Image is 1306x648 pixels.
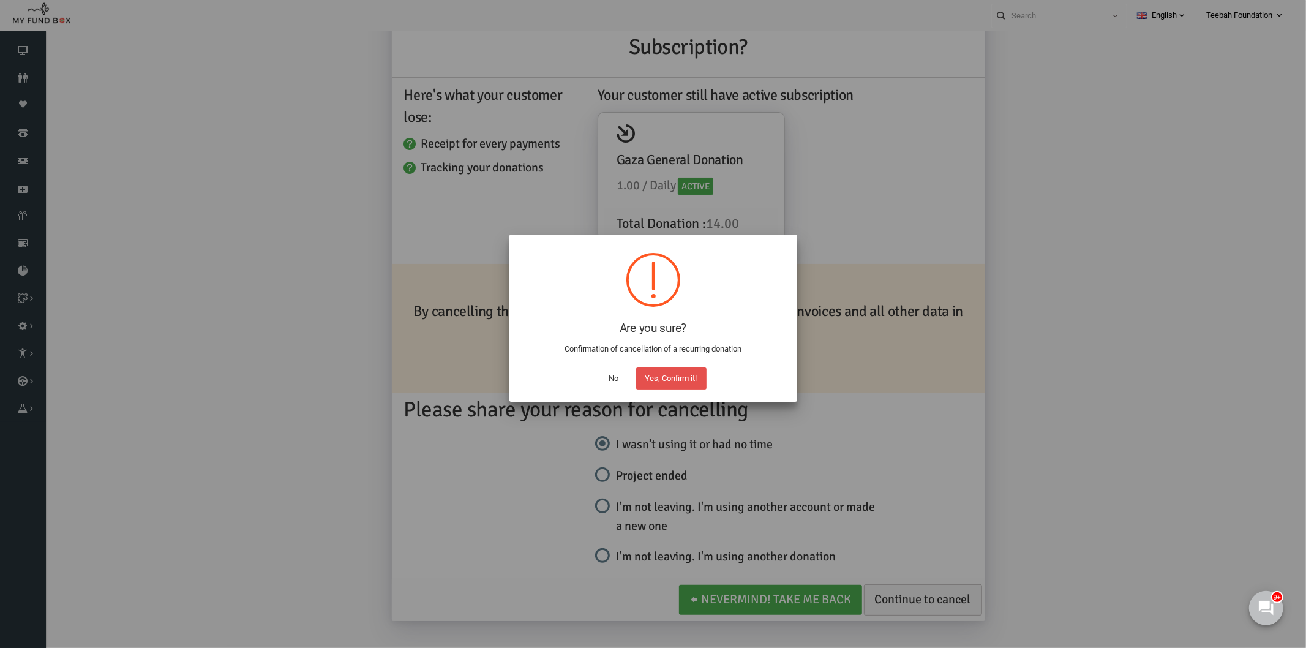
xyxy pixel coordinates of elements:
span: Nevermind! Take me back [631,594,781,609]
h2: Please share your reason for cancelling [334,396,915,429]
li: Tracking your donations [334,161,515,180]
h6: Important! [331,276,906,296]
span: Total Donation : [546,217,669,234]
iframe: Launcher button frame [1239,581,1294,636]
h6: Here's what your customer lose: [334,86,515,132]
p: Confirmation of cancellation of a recurring donation [522,343,785,355]
label: I'm not leaving. I'm using another account or made a new one [525,500,809,538]
li: Receipt for every payments [334,137,515,156]
h6: By cancelling this subscription, It will lose all payment activities,invoices and all other data ... [331,303,906,348]
span: Nevermind! Take me back [549,364,699,379]
span: 1.00 / Daily [546,180,606,195]
span: 14.00 [636,217,669,234]
button: Yes, Confirm it! [636,367,707,390]
h2: Are you sure? [522,319,785,337]
h4: Gaza General Donation [546,152,673,173]
button: No [600,367,628,390]
label: I wasn’t using it or had no time [525,438,702,457]
label: Project ended [525,469,617,488]
span: Active [607,180,644,197]
h6: Your customer still have active subscription [527,86,903,109]
a: Continue to cancel [794,587,912,618]
label: I'm not leaving. I'm using another donation [525,550,765,569]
